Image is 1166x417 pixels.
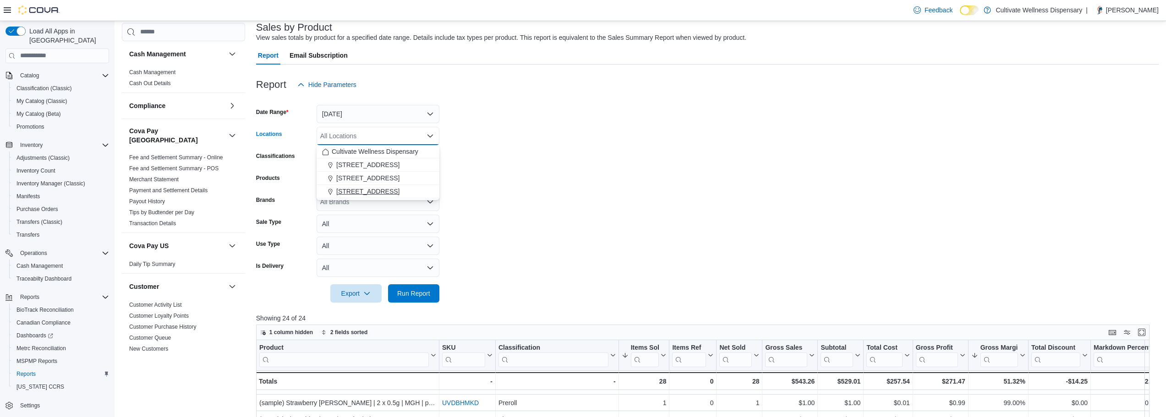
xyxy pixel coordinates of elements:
[129,241,225,250] button: Cova Pay US
[129,154,223,161] a: Fee and Settlement Summary - Online
[317,185,439,198] button: [STREET_ADDRESS]
[129,282,159,291] h3: Customer
[257,327,317,338] button: 1 column hidden
[129,126,225,145] button: Cova Pay [GEOGRAPHIC_DATA]
[13,304,109,315] span: BioTrack Reconciliation
[866,397,909,408] div: $0.01
[256,79,286,90] h3: Report
[2,139,113,152] button: Inventory
[122,299,245,358] div: Customer
[916,397,965,408] div: $0.99
[442,343,485,352] div: SKU
[765,397,815,408] div: $1.00
[294,76,360,94] button: Hide Parameters
[9,177,113,190] button: Inventory Manager (Classic)
[821,343,853,352] div: Subtotal
[259,376,436,387] div: Totals
[13,204,62,215] a: Purchase Orders
[821,381,860,392] div: $1.00
[9,164,113,177] button: Inventory Count
[129,335,171,341] a: Customer Queue
[336,160,400,169] span: [STREET_ADDRESS]
[16,70,43,81] button: Catalog
[980,343,1018,352] div: Gross Margin
[227,240,238,251] button: Cova Pay US
[1094,376,1163,387] div: 2.62%
[18,5,60,15] img: Cova
[259,343,436,367] button: Product
[498,343,608,352] div: Classification
[16,345,66,352] span: Metrc Reconciliation
[16,231,39,238] span: Transfers
[16,319,71,326] span: Canadian Compliance
[821,397,860,408] div: $1.00
[719,343,759,367] button: Net Sold
[20,72,39,79] span: Catalog
[910,1,956,19] a: Feedback
[129,49,225,59] button: Cash Management
[9,272,113,285] button: Traceabilty Dashboard
[13,178,109,189] span: Inventory Manager (Classic)
[916,343,958,352] div: Gross Profit
[317,158,439,172] button: [STREET_ADDRESS]
[13,217,109,227] span: Transfers (Classic)
[129,302,182,308] a: Customer Activity List
[1031,376,1088,387] div: -$14.25
[16,370,36,378] span: Reports
[16,70,109,81] span: Catalog
[2,399,113,412] button: Settings
[13,165,109,176] span: Inventory Count
[256,130,282,138] label: Locations
[9,368,113,380] button: Reports
[1086,5,1088,16] p: |
[672,343,706,352] div: Items Ref
[256,218,281,226] label: Sale Type
[13,191,109,202] span: Manifests
[960,5,979,15] input: Dark Mode
[1094,343,1155,367] div: Markdown Percent
[318,327,371,338] button: 2 fields sorted
[129,313,189,319] a: Customer Loyalty Points
[13,96,71,107] a: My Catalog (Classic)
[9,120,113,133] button: Promotions
[129,198,165,205] a: Payout History
[26,27,109,45] span: Load All Apps in [GEOGRAPHIC_DATA]
[1094,397,1163,408] div: 0.00%
[129,324,197,330] a: Customer Purchase History
[765,343,807,352] div: Gross Sales
[866,343,909,367] button: Total Cost
[866,376,909,387] div: $257.54
[996,5,1082,16] p: Cultivate Wellness Dispensary
[129,80,171,87] a: Cash Out Details
[129,165,219,172] span: Fee and Settlement Summary - POS
[13,108,65,119] a: My Catalog (Beta)
[1107,327,1118,338] button: Keyboard shortcuts
[13,330,109,341] span: Dashboards
[13,356,61,367] a: MSPMP Reports
[129,187,208,194] span: Payment and Settlement Details
[256,174,280,182] label: Products
[821,376,860,387] div: $529.01
[129,323,197,330] span: Customer Purchase History
[16,400,109,411] span: Settings
[9,95,113,108] button: My Catalog (Classic)
[16,123,44,130] span: Promotions
[821,343,853,367] div: Subtotal
[129,209,194,216] a: Tips by Budtender per Day
[259,343,429,367] div: Product
[1094,343,1155,352] div: Markdown Percent
[129,261,175,267] a: Daily Tip Summary
[971,381,1025,392] div: 99.00%
[980,343,1018,367] div: Gross Margin
[16,110,61,118] span: My Catalog (Beta)
[9,316,113,329] button: Canadian Compliance
[227,100,238,111] button: Compliance
[256,262,284,270] label: Is Delivery
[719,397,759,408] div: 1
[129,220,176,227] a: Transaction Details
[16,383,64,390] span: [US_STATE] CCRS
[129,176,179,183] a: Merchant Statement
[330,284,382,303] button: Export
[388,284,439,303] button: Run Report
